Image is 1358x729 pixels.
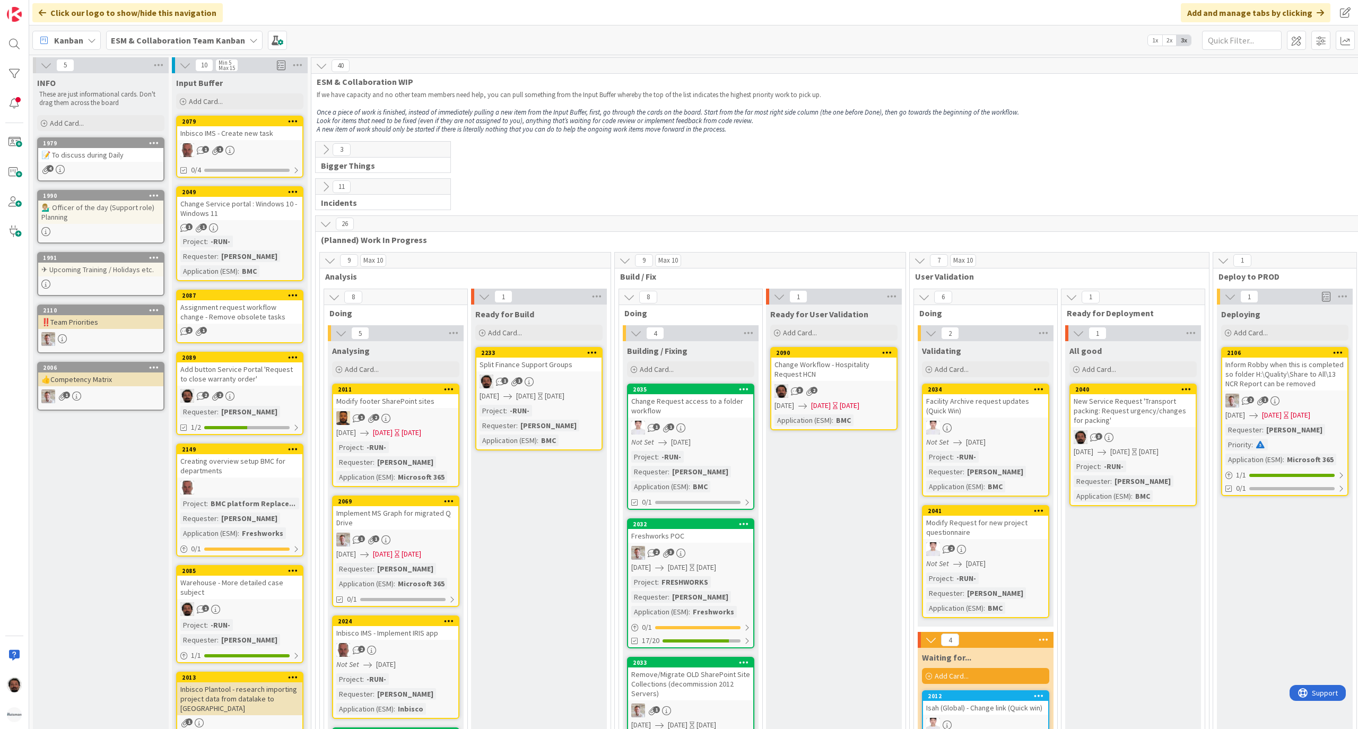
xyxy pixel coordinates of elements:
[63,392,70,398] span: 1
[202,392,209,398] span: 2
[1225,454,1283,465] div: Application (ESM)
[1221,309,1260,319] span: Deploying
[796,387,803,394] span: 3
[333,643,458,657] div: HB
[774,400,794,411] span: [DATE]
[475,309,534,319] span: Ready for Build
[177,143,302,157] div: HB
[1236,470,1246,481] span: 1 / 1
[333,385,458,408] div: 2011Modify footer SharePoint sites
[321,235,1347,245] span: (Planned) Work In Progress
[50,118,84,128] span: Add Card...
[177,353,302,362] div: 2089
[774,414,832,426] div: Application (ESM)
[545,390,564,402] div: [DATE]
[628,385,753,418] div: 2035Change Request access to a folder workflow
[1181,3,1330,22] div: Add and manage tabs by clicking
[177,566,302,576] div: 2085
[771,358,896,381] div: Change Workflow - Hospitality Request HCN
[926,466,963,478] div: Requester
[177,454,302,478] div: Creating overview setup BMC for departments
[1225,410,1245,421] span: [DATE]
[1262,424,1264,436] span: :
[22,2,48,14] span: Support
[1247,396,1254,403] span: 2
[941,327,959,340] span: 2
[926,437,949,447] i: Not Set
[476,348,602,358] div: 2233
[7,7,22,22] img: Visit kanbanzone.com
[480,375,493,388] img: AC
[1262,410,1282,421] span: [DATE]
[364,441,389,453] div: -RUN-
[628,519,753,543] div: 2032Freshworks POC
[506,405,507,416] span: :
[488,328,522,337] span: Add Card...
[923,691,1048,701] div: 2012
[7,707,22,722] img: avatar
[239,265,259,277] div: BMC
[1070,385,1196,427] div: 2040New Service Request 'Transport packing: Request urgency/changes for packing'
[1148,35,1162,46] span: 1x
[1264,424,1325,436] div: [PERSON_NAME]
[667,423,674,430] span: 1
[919,308,1044,318] span: Doing
[180,143,194,157] img: HB
[182,188,302,196] div: 2049
[476,375,602,388] div: AC
[402,427,421,438] div: [DATE]
[43,254,163,262] div: 1991
[832,414,833,426] span: :
[358,414,365,421] span: 1
[180,265,238,277] div: Application (ESM)
[216,392,223,398] span: 2
[329,308,454,318] span: Doing
[182,292,302,299] div: 2087
[538,435,559,446] div: BMC
[186,327,193,334] span: 2
[646,327,664,340] span: 4
[640,364,674,374] span: Add Card...
[954,451,979,463] div: -RUN-
[43,192,163,199] div: 1990
[394,471,395,483] span: :
[1233,254,1251,267] span: 1
[1070,385,1196,394] div: 2040
[1069,345,1102,356] span: All good
[38,306,163,315] div: 2110
[344,291,362,303] span: 8
[395,471,447,483] div: Microsoft 365
[1222,348,1347,390] div: 2106Inform Robby when this is completed so folder H:\Quality\Share to All\13 NCR Report can be re...
[176,77,223,88] span: Input Buffer
[953,258,973,263] div: Max 10
[789,290,807,303] span: 1
[180,250,217,262] div: Requester
[189,97,223,106] span: Add Card...
[38,315,163,329] div: ‼️Team Priorities
[628,385,753,394] div: 2035
[177,126,302,140] div: Inbisco IMS - Create new task
[111,35,245,46] b: ESM & Collaboration Team Kanban
[338,386,458,393] div: 2011
[628,546,753,560] div: Rd
[620,271,892,282] span: Build / Fix
[202,146,209,153] span: 1
[952,451,954,463] span: :
[38,138,163,162] div: 1979📝 To discuss during Daily
[774,384,788,398] img: AC
[177,542,302,556] div: 0/1
[191,164,201,176] span: 0/4
[1100,461,1101,472] span: :
[1074,430,1087,444] img: AC
[208,236,233,247] div: -RUN-
[770,309,868,319] span: Ready for User Validation
[922,345,961,356] span: Validating
[1074,461,1100,472] div: Project
[336,218,354,230] span: 26
[771,384,896,398] div: AC
[177,481,302,494] div: HB
[180,602,194,616] img: AC
[177,649,302,662] div: 1/1
[771,348,896,358] div: 2090
[38,253,163,263] div: 1991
